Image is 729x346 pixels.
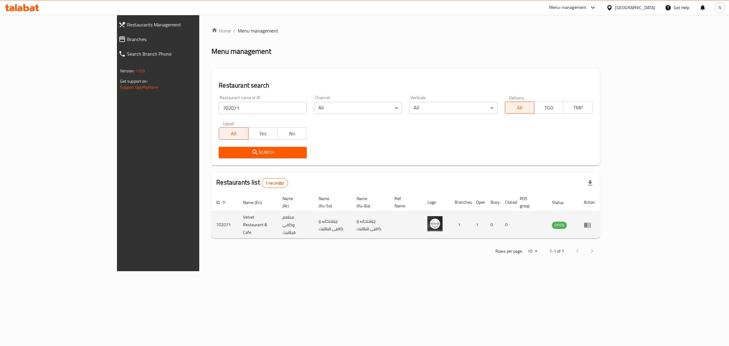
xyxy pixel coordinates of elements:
div: Menu-management [549,4,587,11]
p: 1-1 of 1 [549,247,564,255]
span: Ref. Name [395,195,415,209]
th: Action [579,193,600,212]
span: Menu management [238,27,278,34]
button: No [277,127,307,140]
span: Name (Ar) [282,195,306,209]
span: Status [552,199,572,206]
th: Closed [500,193,515,212]
span: Name (En) [243,199,270,206]
th: Open [471,193,486,212]
table: enhanced table [211,193,600,238]
td: چێشتخانە و کافێی ڤێلڤێت [314,212,352,238]
th: Logo [423,193,450,212]
span: Version: [120,67,135,75]
span: Get support on: [120,77,148,85]
span: Search Branch Phone [127,50,234,57]
td: 0 [486,212,500,238]
h2: Restaurants list [216,178,288,188]
span: TMP [566,103,590,112]
button: TMP [563,102,593,114]
span: Name (Ku-Ba) [357,195,382,209]
span: Yes [251,129,275,138]
label: Upsell [223,121,234,126]
div: Export file [583,176,597,190]
p: Rows per page: [495,247,523,255]
th: Busy [486,193,500,212]
span: ID [216,199,228,206]
div: [GEOGRAPHIC_DATA] [615,4,655,11]
nav: breadcrumb [211,27,600,34]
div: Rows per page: [525,247,540,256]
div: All [409,102,498,114]
td: 1 [450,212,471,238]
span: All [508,103,532,112]
span: N [718,4,721,11]
div: All [314,102,402,114]
h2: Menu management [211,47,271,56]
a: Support.OpsPlatform [120,83,159,91]
td: 0 [500,212,515,238]
td: چێشتخانە و کافێی ڤێلڤێت [352,212,390,238]
button: Yes [248,127,278,140]
span: 1 record(s) [262,180,288,186]
span: 1.0.0 [136,67,145,75]
td: Velvet Restaurant & Cafe [238,212,278,238]
input: Search for restaurant name or ID.. [219,102,307,114]
div: OPEN [552,222,567,229]
span: Search [224,149,302,156]
span: POS group [520,195,540,209]
button: All [505,102,534,114]
a: Restaurants Management [114,17,239,32]
span: No [280,129,304,138]
a: Search Branch Phone [114,47,239,61]
button: All [219,127,248,140]
span: TGO [537,103,561,112]
span: OPEN [552,222,567,229]
span: Branches [127,36,234,43]
th: Branches [450,193,471,212]
td: 1 [471,212,486,238]
span: All [221,129,246,138]
span: Name (Ku-So) [319,195,344,209]
h2: Restaurant search [219,81,593,90]
label: Delivery [509,95,524,100]
td: مطعم وكافي فيلفيت [278,212,314,238]
button: TGO [534,102,563,114]
a: Branches [114,32,239,47]
div: Total records count [262,178,288,188]
span: Restaurants Management [127,21,234,28]
button: Search [219,147,307,158]
img: Velvet Restaurant & Cafe [427,216,443,231]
